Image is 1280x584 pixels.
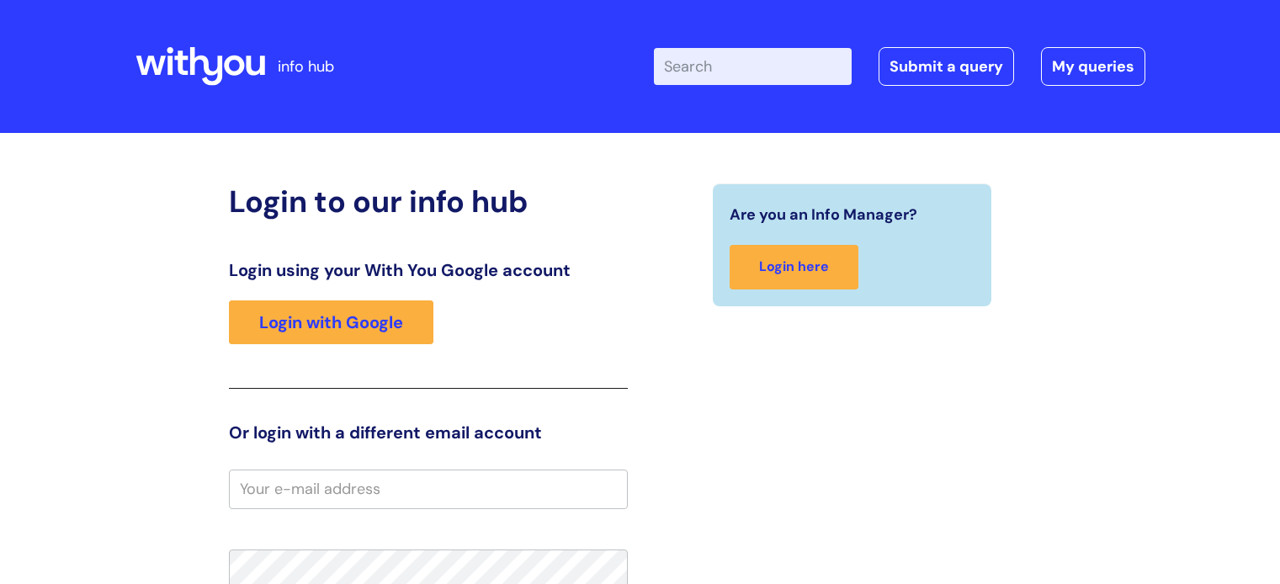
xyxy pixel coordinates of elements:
[229,300,433,344] a: Login with Google
[229,422,628,443] h3: Or login with a different email account
[654,48,852,85] input: Search
[879,47,1014,86] a: Submit a query
[229,470,628,508] input: Your e-mail address
[278,53,334,80] p: info hub
[730,201,917,228] span: Are you an Info Manager?
[1041,47,1145,86] a: My queries
[730,245,858,289] a: Login here
[229,260,628,280] h3: Login using your With You Google account
[229,183,628,220] h2: Login to our info hub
